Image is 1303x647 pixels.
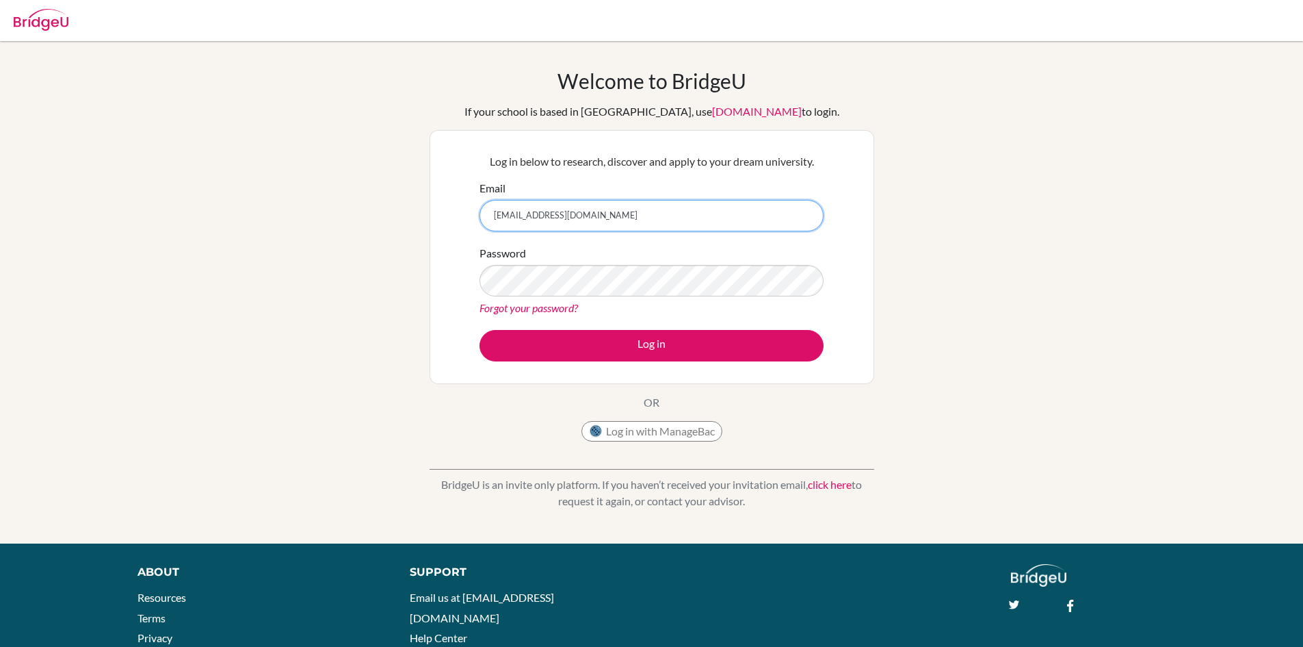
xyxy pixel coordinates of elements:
p: BridgeU is an invite only platform. If you haven’t received your invitation email, to request it ... [430,477,874,509]
img: Bridge-U [14,9,68,31]
button: Log in with ManageBac [581,421,722,442]
div: About [137,564,379,581]
img: logo_white@2x-f4f0deed5e89b7ecb1c2cc34c3e3d731f90f0f143d5ea2071677605dd97b5244.png [1011,564,1066,587]
a: click here [808,478,852,491]
div: Support [410,564,635,581]
p: OR [644,394,659,411]
a: Terms [137,611,166,624]
h1: Welcome to BridgeU [557,68,746,93]
button: Log in [479,330,824,361]
a: Email us at [EMAIL_ADDRESS][DOMAIN_NAME] [410,591,554,624]
a: Privacy [137,631,172,644]
div: If your school is based in [GEOGRAPHIC_DATA], use to login. [464,103,839,120]
a: Help Center [410,631,467,644]
a: Resources [137,591,186,604]
label: Password [479,245,526,262]
a: Forgot your password? [479,301,578,314]
label: Email [479,180,505,196]
p: Log in below to research, discover and apply to your dream university. [479,153,824,170]
a: [DOMAIN_NAME] [712,105,802,118]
